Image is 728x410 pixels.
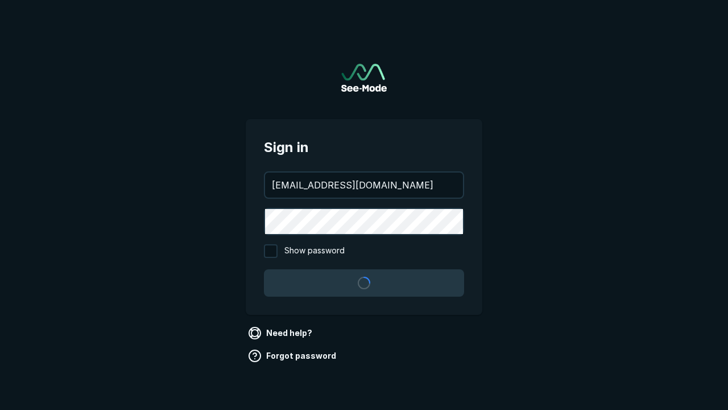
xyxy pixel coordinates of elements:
span: Sign in [264,137,464,158]
a: Need help? [246,324,317,342]
img: See-Mode Logo [341,64,387,92]
span: Show password [284,244,345,258]
a: Go to sign in [341,64,387,92]
a: Forgot password [246,347,341,365]
input: your@email.com [265,173,463,198]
